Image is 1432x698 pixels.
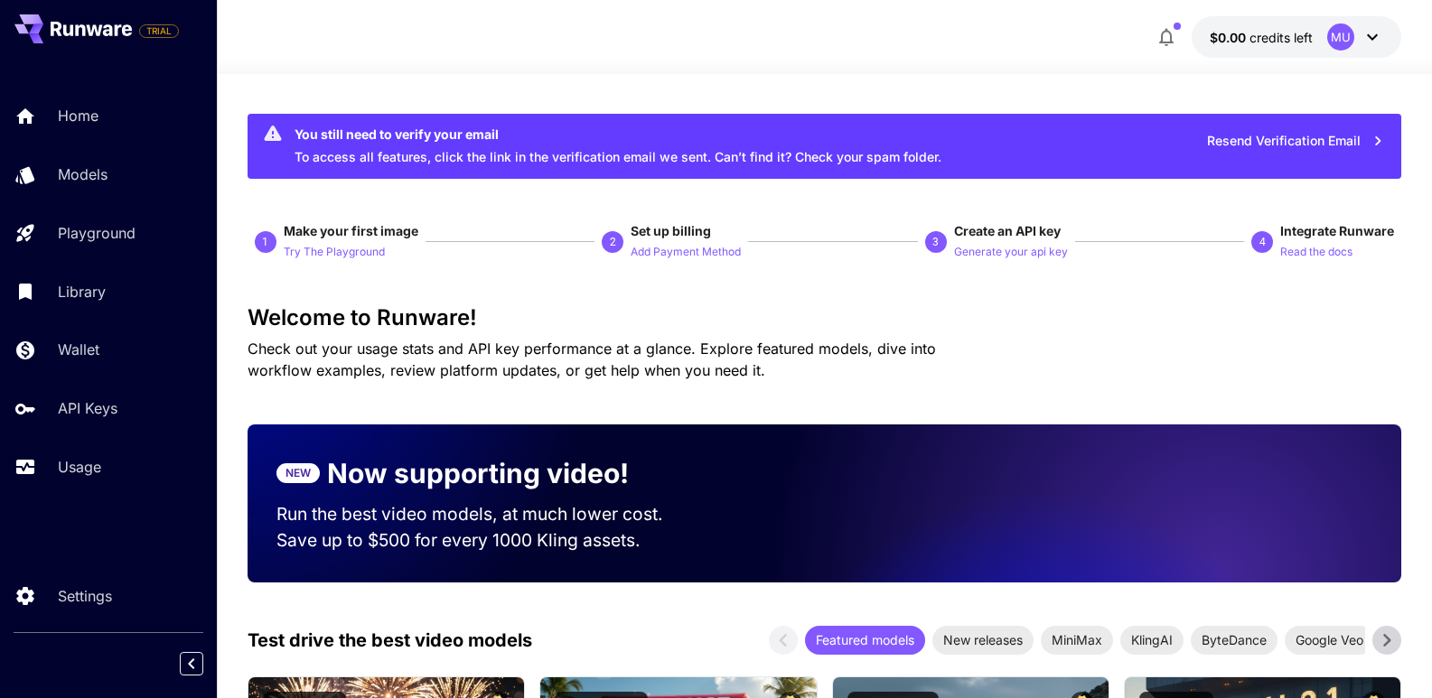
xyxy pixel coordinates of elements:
[1192,16,1401,58] button: $0.00MU
[58,585,112,607] p: Settings
[58,339,99,360] p: Wallet
[248,627,532,654] p: Test drive the best video models
[1120,626,1184,655] div: KlingAI
[1249,30,1313,45] span: credits left
[140,24,178,38] span: TRIAL
[58,222,136,244] p: Playground
[284,244,385,261] p: Try The Playground
[180,652,203,675] button: Collapse sidebar
[1041,626,1113,655] div: MiniMax
[954,240,1068,262] button: Generate your api key
[58,105,98,126] p: Home
[954,223,1061,238] span: Create an API key
[327,453,629,494] p: Now supporting video!
[932,630,1034,649] span: New releases
[954,244,1068,261] p: Generate your api key
[1041,630,1113,649] span: MiniMax
[1327,23,1354,51] div: MU
[276,501,697,527] p: Run the best video models, at much lower cost.
[248,340,936,379] span: Check out your usage stats and API key performance at a glance. Explore featured models, dive int...
[805,630,925,649] span: Featured models
[1191,630,1278,649] span: ByteDance
[1210,30,1249,45] span: $0.00
[58,163,108,185] p: Models
[262,234,268,250] p: 1
[58,397,117,419] p: API Keys
[1280,240,1352,262] button: Read the docs
[631,244,741,261] p: Add Payment Method
[248,305,1402,330] h3: Welcome to Runware!
[58,281,106,302] p: Library
[805,626,925,655] div: Featured models
[932,234,939,250] p: 3
[1280,244,1352,261] p: Read the docs
[276,527,697,554] p: Save up to $500 for every 1000 Kling assets.
[1120,630,1184,649] span: KlingAI
[284,240,385,262] button: Try The Playground
[631,240,741,262] button: Add Payment Method
[295,125,941,144] div: You still need to verify your email
[1191,626,1278,655] div: ByteDance
[1259,234,1266,250] p: 4
[193,647,217,680] div: Collapse sidebar
[58,456,101,478] p: Usage
[1280,223,1394,238] span: Integrate Runware
[285,465,311,481] p: NEW
[1197,123,1394,160] button: Resend Verification Email
[1285,626,1374,655] div: Google Veo
[295,119,941,173] div: To access all features, click the link in the verification email we sent. Can’t find it? Check yo...
[139,20,179,42] span: Add your payment card to enable full platform functionality.
[932,626,1034,655] div: New releases
[1285,630,1374,649] span: Google Veo
[1210,28,1313,47] div: $0.00
[631,223,711,238] span: Set up billing
[610,234,616,250] p: 2
[284,223,418,238] span: Make your first image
